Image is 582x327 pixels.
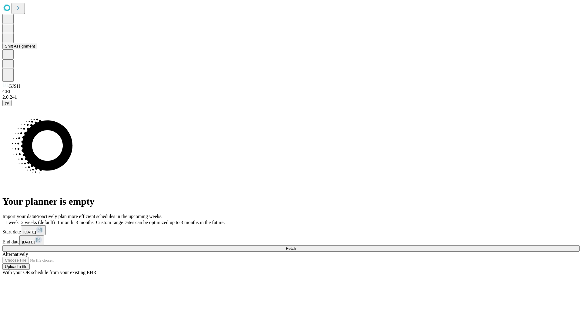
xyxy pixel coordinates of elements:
[96,220,123,225] span: Custom range
[2,245,580,252] button: Fetch
[76,220,94,225] span: 3 months
[123,220,225,225] span: Dates can be optimized up to 3 months in the future.
[21,220,55,225] span: 2 weeks (default)
[2,270,96,275] span: With your OR schedule from your existing EHR
[2,89,580,94] div: GEI
[5,220,19,225] span: 1 week
[8,84,20,89] span: GJSH
[5,101,9,105] span: @
[2,196,580,207] h1: Your planner is empty
[2,235,580,245] div: End date
[2,252,28,257] span: Alternatively
[23,230,36,234] span: [DATE]
[57,220,73,225] span: 1 month
[2,225,580,235] div: Start date
[22,240,35,244] span: [DATE]
[2,214,35,219] span: Import your data
[2,100,12,106] button: @
[2,94,580,100] div: 2.0.241
[2,263,30,270] button: Upload a file
[35,214,162,219] span: Proactively plan more efficient schedules in the upcoming weeks.
[19,235,44,245] button: [DATE]
[286,246,296,251] span: Fetch
[21,225,46,235] button: [DATE]
[2,43,37,49] button: Shift Assignment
